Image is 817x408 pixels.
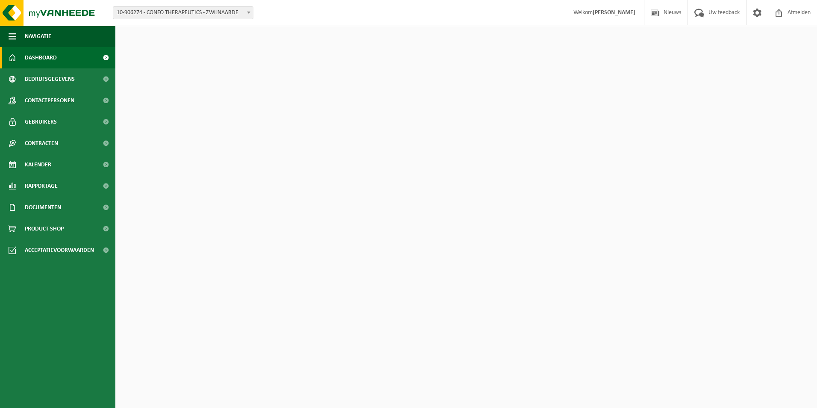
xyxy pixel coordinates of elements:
span: 10-906274 - CONFO THERAPEUTICS - ZWIJNAARDE [113,7,253,19]
span: Contracten [25,133,58,154]
span: Rapportage [25,175,58,197]
span: Dashboard [25,47,57,68]
span: Kalender [25,154,51,175]
span: Contactpersonen [25,90,74,111]
span: 10-906274 - CONFO THERAPEUTICS - ZWIJNAARDE [113,6,253,19]
span: Acceptatievoorwaarden [25,239,94,261]
span: Navigatie [25,26,51,47]
span: Documenten [25,197,61,218]
span: Bedrijfsgegevens [25,68,75,90]
strong: [PERSON_NAME] [593,9,635,16]
span: Gebruikers [25,111,57,133]
span: Product Shop [25,218,64,239]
